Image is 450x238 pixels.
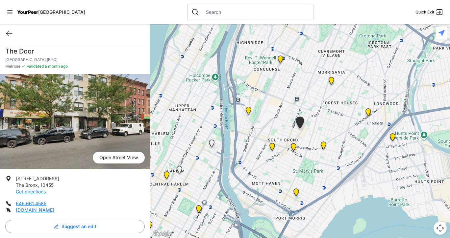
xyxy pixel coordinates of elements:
[38,182,39,188] span: ,
[62,223,96,230] span: Suggest an edit
[16,189,46,194] a: Get directions
[152,229,173,238] a: Open this area in Google Maps (opens a new window)
[292,114,308,134] div: Bronx Youth Center (BYC)
[16,201,46,206] a: 646.661.4585
[5,220,145,233] button: Suggest an edit
[27,64,44,69] span: Validated
[362,106,375,121] div: Bronx
[192,203,206,218] div: Bailey House, Inc.
[287,141,300,156] div: The Bronx Pride Center
[265,140,279,156] div: Queen of Peace Single Male-Identified Adult Shelter
[152,229,173,238] img: Google
[202,9,309,15] input: Search
[38,9,85,15] span: [GEOGRAPHIC_DATA]
[415,10,434,15] span: Quick Exit
[386,131,399,146] div: Living Room 24-Hour Drop-In Center
[44,64,68,69] span: a month ago
[5,64,20,69] span: Melrose
[274,53,287,69] div: Bronx Housing Court, Clerk's Office
[415,8,443,16] a: Quick Exit
[160,169,173,184] div: Uptown/Harlem DYCD Youth Drop-in Center
[317,139,330,155] div: Hunts Point Multi-Service Center
[40,182,54,188] span: 10455
[16,182,38,188] span: The Bronx
[16,176,59,181] span: [STREET_ADDRESS]
[242,104,255,120] div: Prevention Assistance and Temporary Housing (PATH)
[17,9,38,15] span: YourPeer
[5,57,145,62] p: [GEOGRAPHIC_DATA] (BYC)
[434,222,447,235] button: Map camera controls
[16,207,54,213] a: [DOMAIN_NAME]
[17,10,85,14] a: YourPeer[GEOGRAPHIC_DATA]
[93,152,145,163] span: Open Street View
[173,163,186,179] div: Young Adult Residence
[205,137,218,153] div: Upper West Side, Closed
[22,64,25,69] span: ✓
[5,47,145,56] h1: The Door
[325,74,338,90] div: Franklin Women's Shelter and Intake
